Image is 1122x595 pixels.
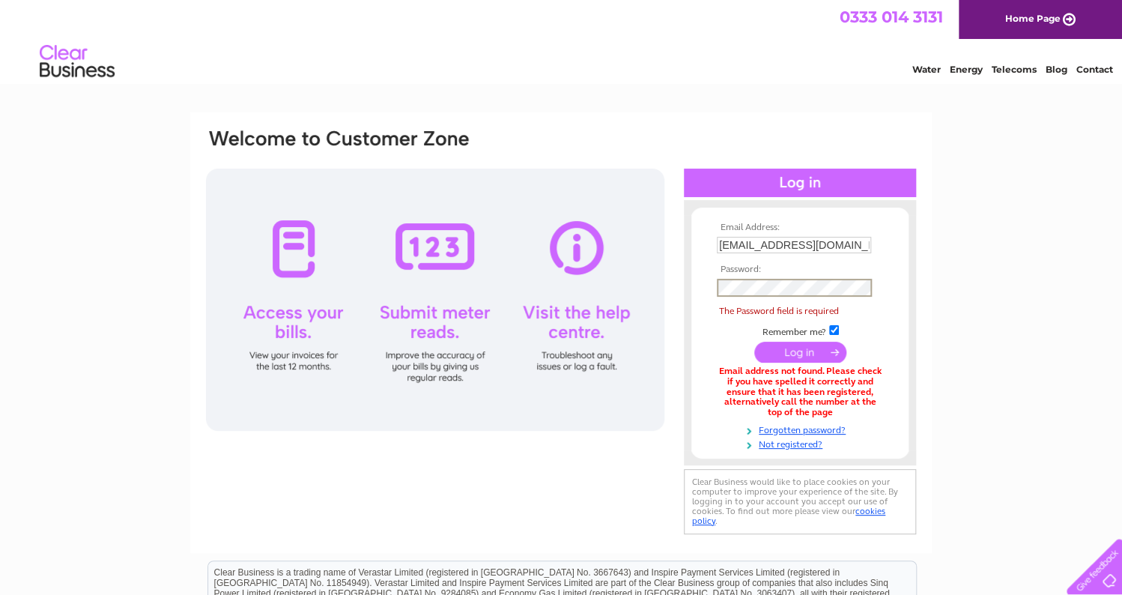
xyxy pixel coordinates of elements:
th: Password: [713,265,887,275]
a: Blog [1046,64,1067,75]
div: Clear Business would like to place cookies on your computer to improve your experience of the sit... [684,469,916,534]
div: Email address not found. Please check if you have spelled it correctly and ensure that it has bee... [717,366,883,418]
td: Remember me? [713,323,887,338]
input: Submit [754,342,846,363]
a: cookies policy [692,506,885,526]
a: 0333 014 3131 [840,7,943,26]
th: Email Address: [713,223,887,233]
a: Contact [1076,64,1113,75]
a: Not registered? [717,436,887,450]
a: Energy [950,64,983,75]
a: Forgotten password? [717,422,887,436]
img: logo.png [39,39,115,85]
a: Telecoms [992,64,1037,75]
span: The Password field is required [719,306,839,316]
div: Clear Business is a trading name of Verastar Limited (registered in [GEOGRAPHIC_DATA] No. 3667643... [208,8,916,73]
a: Water [912,64,941,75]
